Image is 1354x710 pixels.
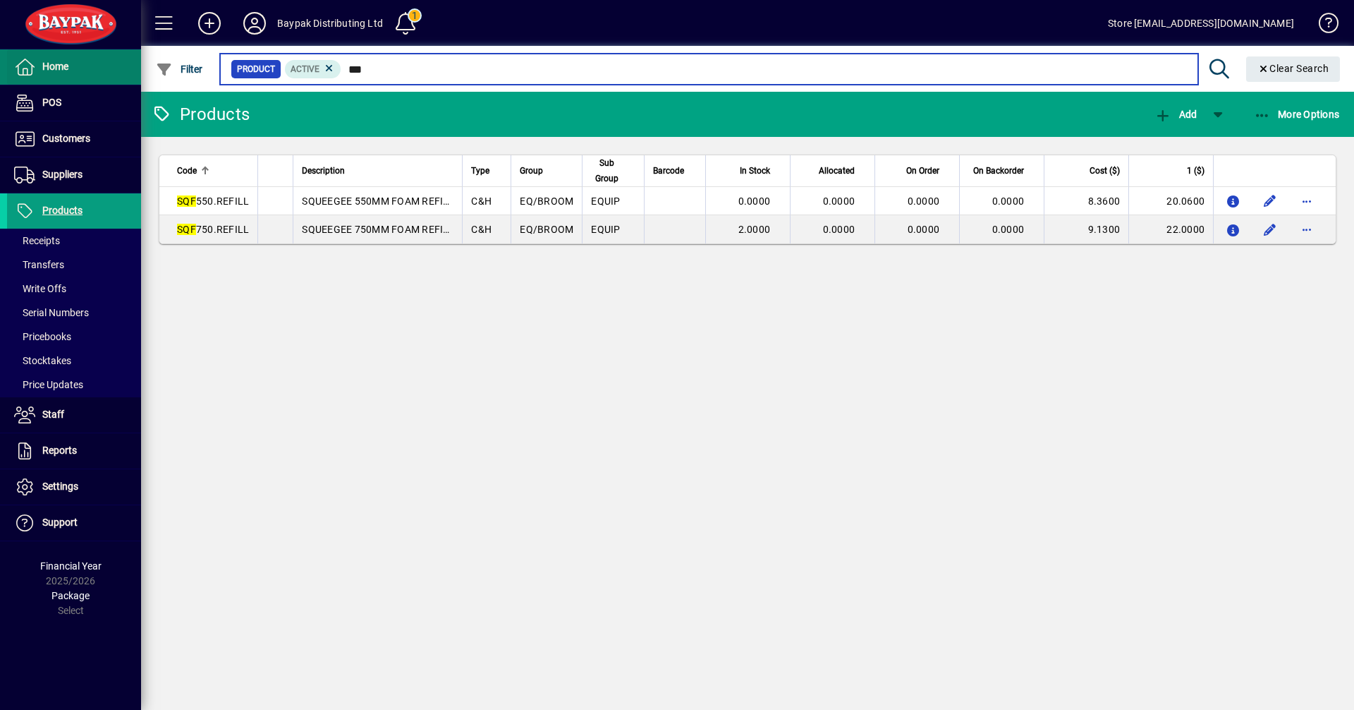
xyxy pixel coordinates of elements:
[1254,109,1340,120] span: More Options
[177,224,196,235] em: SQF
[42,481,78,492] span: Settings
[1295,218,1318,241] button: More options
[237,62,275,76] span: Product
[1259,218,1281,241] button: Edit
[740,163,770,179] span: In Stock
[968,163,1037,179] div: On Backorder
[14,283,66,294] span: Write Offs
[7,121,141,157] a: Customers
[14,307,89,318] span: Serial Numbers
[1250,102,1343,127] button: More Options
[738,224,771,235] span: 2.0000
[471,195,492,207] span: C&H
[285,60,341,78] mat-chip: Activation Status: Active
[653,163,697,179] div: Barcode
[7,85,141,121] a: POS
[7,157,141,193] a: Suppliers
[7,325,141,349] a: Pricebooks
[42,61,68,72] span: Home
[156,64,203,75] span: Filter
[291,64,319,74] span: Active
[908,195,940,207] span: 0.0000
[42,133,90,144] span: Customers
[823,224,855,235] span: 0.0000
[992,195,1025,207] span: 0.0000
[1187,163,1204,179] span: 1 ($)
[1128,215,1213,243] td: 22.0000
[177,195,249,207] span: 550.REFILL
[653,163,684,179] span: Barcode
[906,163,939,179] span: On Order
[177,195,196,207] em: SQF
[42,169,83,180] span: Suppliers
[302,163,345,179] span: Description
[1257,63,1329,74] span: Clear Search
[42,409,64,420] span: Staff
[42,445,77,456] span: Reports
[152,56,207,82] button: Filter
[7,229,141,253] a: Receipts
[520,163,573,179] div: Group
[7,469,141,505] a: Settings
[7,301,141,325] a: Serial Numbers
[7,253,141,277] a: Transfers
[177,163,197,179] span: Code
[7,277,141,301] a: Write Offs
[7,505,141,541] a: Support
[591,155,635,186] div: Sub Group
[14,259,64,270] span: Transfers
[1259,190,1281,212] button: Edit
[520,195,573,207] span: EQ/BROOM
[40,560,102,572] span: Financial Year
[7,433,141,469] a: Reports
[738,195,771,207] span: 0.0000
[42,517,78,528] span: Support
[51,590,90,601] span: Package
[1246,56,1341,82] button: Clear
[591,224,620,235] span: EQUIP
[591,155,623,186] span: Sub Group
[42,205,83,216] span: Products
[591,195,620,207] span: EQUIP
[1044,215,1128,243] td: 9.1300
[152,103,250,126] div: Products
[823,195,855,207] span: 0.0000
[908,224,940,235] span: 0.0000
[42,97,61,108] span: POS
[1090,163,1120,179] span: Cost ($)
[277,12,383,35] div: Baypak Distributing Ltd
[1128,187,1213,215] td: 20.0600
[1154,109,1197,120] span: Add
[1151,102,1200,127] button: Add
[1108,12,1294,35] div: Store [EMAIL_ADDRESS][DOMAIN_NAME]
[520,224,573,235] span: EQ/BROOM
[7,373,141,397] a: Price Updates
[992,224,1025,235] span: 0.0000
[7,397,141,433] a: Staff
[819,163,855,179] span: Allocated
[520,163,543,179] span: Group
[471,163,489,179] span: Type
[302,163,453,179] div: Description
[14,235,60,246] span: Receipts
[232,11,277,36] button: Profile
[799,163,867,179] div: Allocated
[1044,187,1128,215] td: 8.3600
[1295,190,1318,212] button: More options
[7,49,141,85] a: Home
[14,331,71,342] span: Pricebooks
[177,224,249,235] span: 750.REFILL
[714,163,783,179] div: In Stock
[302,224,455,235] span: SQUEEGEE 750MM FOAM REFILL
[177,163,249,179] div: Code
[14,379,83,390] span: Price Updates
[14,355,71,366] span: Stocktakes
[7,349,141,373] a: Stocktakes
[471,224,492,235] span: C&H
[302,195,455,207] span: SQUEEGEE 550MM FOAM REFILL
[471,163,502,179] div: Type
[187,11,232,36] button: Add
[973,163,1024,179] span: On Backorder
[884,163,952,179] div: On Order
[1308,3,1336,49] a: Knowledge Base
